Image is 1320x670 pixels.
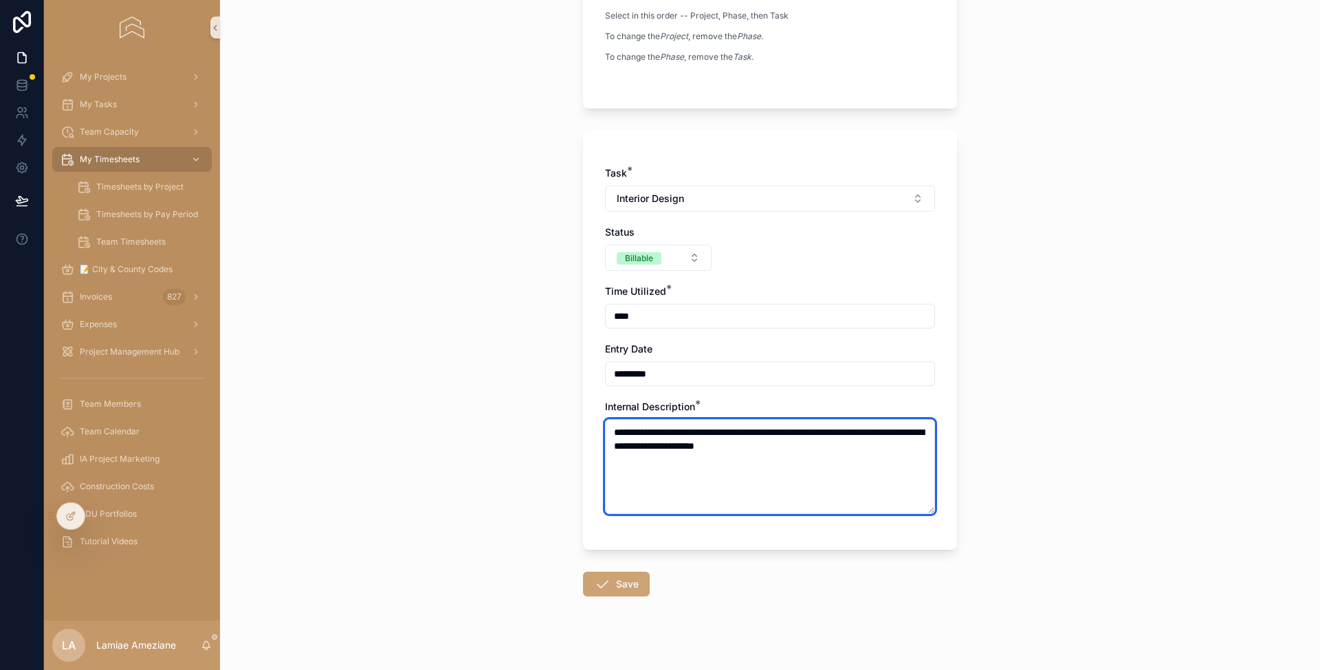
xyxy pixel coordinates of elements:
span: 📝 City & County Codes [80,264,173,275]
span: LA [62,637,76,654]
span: Tutorial Videos [80,536,137,547]
span: Construction Costs [80,481,154,492]
a: Expenses [52,312,212,337]
span: My Timesheets [80,154,140,165]
p: Select in this order -- Project, Phase, then Task [605,10,855,22]
a: Tutorial Videos [52,529,212,554]
span: Team Capacity [80,126,139,137]
span: IA Project Marketing [80,454,159,465]
div: 827 [163,289,186,305]
a: Invoices827 [52,284,212,309]
span: My Tasks [80,99,117,110]
button: Select Button [605,186,935,212]
a: Team Timesheets [69,230,212,254]
span: Expenses [80,319,117,330]
img: App logo [120,16,144,38]
button: Save [583,572,650,596]
span: Time Utilized [605,285,666,297]
span: ADU Portfolios [80,509,137,520]
a: Team Members [52,392,212,416]
a: ADU Portfolios [52,502,212,526]
a: My Timesheets [52,147,212,172]
em: Project [660,31,688,41]
a: Timesheets by Pay Period [69,202,212,227]
p: To change the , remove the . [605,51,855,63]
span: Task [605,167,627,179]
span: Project Management Hub [80,346,179,357]
span: Status [605,226,635,238]
span: Timesheets by Pay Period [96,209,198,220]
a: 📝 City & County Codes [52,257,212,282]
p: Lamiae Ameziane [96,638,176,652]
a: My Tasks [52,92,212,117]
em: Task [733,52,751,62]
span: Interior Design [617,192,684,205]
button: Select Button [605,245,712,271]
span: Team Calendar [80,426,140,437]
span: Team Timesheets [96,236,166,247]
div: Billable [625,252,653,265]
span: My Projects [80,71,126,82]
span: Timesheets by Project [96,181,184,192]
span: Team Members [80,399,141,410]
p: To change the , remove the . [605,30,855,43]
em: Phase [660,52,684,62]
a: Timesheets by Project [69,175,212,199]
a: Construction Costs [52,474,212,499]
a: Team Capacity [52,120,212,144]
a: My Projects [52,65,212,89]
div: scrollable content [44,55,220,572]
span: Entry Date [605,343,652,355]
a: Team Calendar [52,419,212,444]
a: IA Project Marketing [52,447,212,471]
em: Phase [737,31,761,41]
span: Invoices [80,291,112,302]
a: Project Management Hub [52,339,212,364]
span: Internal Description [605,401,695,412]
